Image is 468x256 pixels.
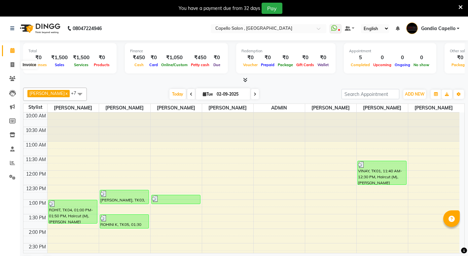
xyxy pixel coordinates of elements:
[25,171,47,178] div: 12:00 PM
[349,63,372,67] span: Completed
[148,63,160,67] span: Card
[92,54,111,62] div: ₹0
[215,89,248,99] input: 2025-09-02
[179,5,260,12] div: You have a payment due from 32 days
[357,104,408,112] span: [PERSON_NAME]
[212,63,222,67] span: Due
[305,104,356,112] span: [PERSON_NAME]
[24,156,47,163] div: 11:30 AM
[408,104,460,112] span: [PERSON_NAME]
[372,54,393,62] div: 0
[241,54,259,62] div: ₹0
[49,200,97,223] div: ROHIT, TK04, 01:00 PM-01:50 PM, Haircut (M),[PERSON_NAME] Trim/Shave
[49,54,70,62] div: ₹1,500
[130,54,148,62] div: ₹450
[21,61,38,69] div: Invoice
[316,54,330,62] div: ₹0
[130,48,223,54] div: Finance
[412,54,431,62] div: 0
[349,48,431,54] div: Appointment
[259,63,276,67] span: Prepaid
[133,63,145,67] span: Cash
[403,90,426,99] button: ADD NEW
[72,63,90,67] span: Services
[17,19,62,38] img: logo
[65,91,68,96] a: x
[148,54,160,62] div: ₹0
[421,25,455,32] span: Gondia Capello
[372,63,393,67] span: Upcoming
[151,104,202,112] span: [PERSON_NAME]
[440,230,461,249] iframe: chat widget
[254,104,305,112] span: ADMIN
[27,214,47,221] div: 1:30 PM
[211,54,223,62] div: ₹0
[358,161,406,185] div: VINAY, TK01, 11:40 AM-12:30 PM, Haircut (M),[PERSON_NAME] Trim/Shave
[27,243,47,250] div: 2:30 PM
[349,54,372,62] div: 5
[23,104,47,111] div: Stylist
[99,104,150,112] span: [PERSON_NAME]
[262,3,282,14] button: Pay
[70,54,92,62] div: ₹1,500
[27,229,47,236] div: 2:00 PM
[406,22,418,34] img: Gondia Capello
[71,90,81,96] span: +7
[316,63,330,67] span: Wallet
[169,89,186,99] span: Today
[189,54,211,62] div: ₹450
[405,92,424,97] span: ADD NEW
[28,48,111,54] div: Total
[27,200,47,207] div: 1:00 PM
[24,127,47,134] div: 10:30 AM
[241,48,330,54] div: Redemption
[202,104,253,112] span: [PERSON_NAME]
[92,63,111,67] span: Products
[276,63,295,67] span: Package
[100,190,149,204] div: [PERSON_NAME], TK03, 12:40 PM-01:10 PM, HAIRCUT (F)
[241,63,259,67] span: Voucher
[24,112,47,119] div: 10:00 AM
[73,19,102,38] b: 08047224946
[393,54,412,62] div: 0
[24,142,47,149] div: 11:00 AM
[342,89,399,99] input: Search Appointment
[393,63,412,67] span: Ongoing
[160,63,189,67] span: Online/Custom
[201,92,215,97] span: Tue
[100,215,149,228] div: ROHINI K, TK05, 01:30 PM-02:00 PM, Eyebrows (F),[GEOGRAPHIC_DATA],Under Arms Waxing Rica
[276,54,295,62] div: ₹0
[160,54,189,62] div: ₹1,050
[28,54,49,62] div: ₹0
[48,104,99,112] span: [PERSON_NAME]
[25,185,47,192] div: 12:30 PM
[295,54,316,62] div: ₹0
[259,54,276,62] div: ₹0
[295,63,316,67] span: Gift Cards
[152,195,200,204] div: [PERSON_NAME], TK02, 12:50 PM-01:10 PM, Haircut (M)
[53,63,66,67] span: Sales
[189,63,211,67] span: Petty cash
[412,63,431,67] span: No show
[29,91,65,96] span: [PERSON_NAME]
